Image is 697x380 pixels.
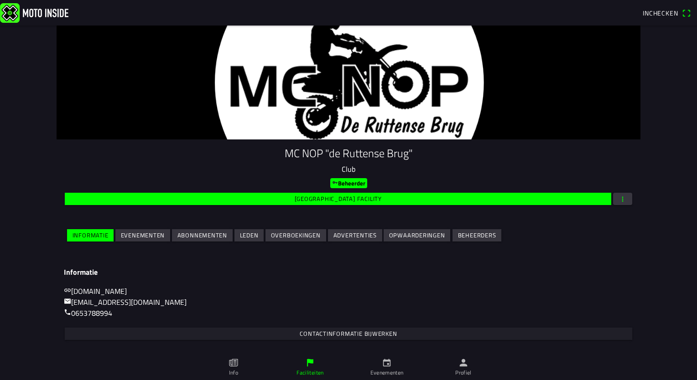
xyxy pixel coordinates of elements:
[65,193,611,205] ion-button: [GEOGRAPHIC_DATA] facility
[296,369,323,377] ion-label: Faciliteiten
[64,297,187,308] a: mail[EMAIL_ADDRESS][DOMAIN_NAME]
[67,229,114,241] ion-button: Informatie
[65,328,632,340] ion-button: Contactinformatie bijwerken
[172,229,233,241] ion-button: Abonnementen
[64,308,112,318] a: call0653788994
[638,5,695,21] a: Incheckenqr scanner
[453,229,501,241] ion-button: Beheerders
[64,268,633,277] h3: Informatie
[64,287,71,294] ion-icon: link
[330,178,367,188] ion-badge: Beheerder
[115,229,170,241] ion-button: Evenementen
[64,298,71,305] ion-icon: mail
[64,147,633,160] h1: MC NOP "de Ruttense Brug"
[234,229,264,241] ion-button: Leden
[370,369,404,377] ion-label: Evenementen
[305,358,315,368] ion-icon: flag
[384,229,450,241] ion-button: Opwaarderingen
[265,229,326,241] ion-button: Overboekingen
[64,164,633,175] p: Club
[328,229,382,241] ion-button: Advertenties
[643,8,678,18] span: Inchecken
[382,358,392,368] ion-icon: calendar
[64,308,71,316] ion-icon: call
[229,369,238,377] ion-label: Info
[64,286,127,297] a: link[DOMAIN_NAME]
[332,180,338,185] ion-icon: key
[229,358,239,368] ion-icon: paper
[455,369,472,377] ion-label: Profiel
[458,358,468,368] ion-icon: person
